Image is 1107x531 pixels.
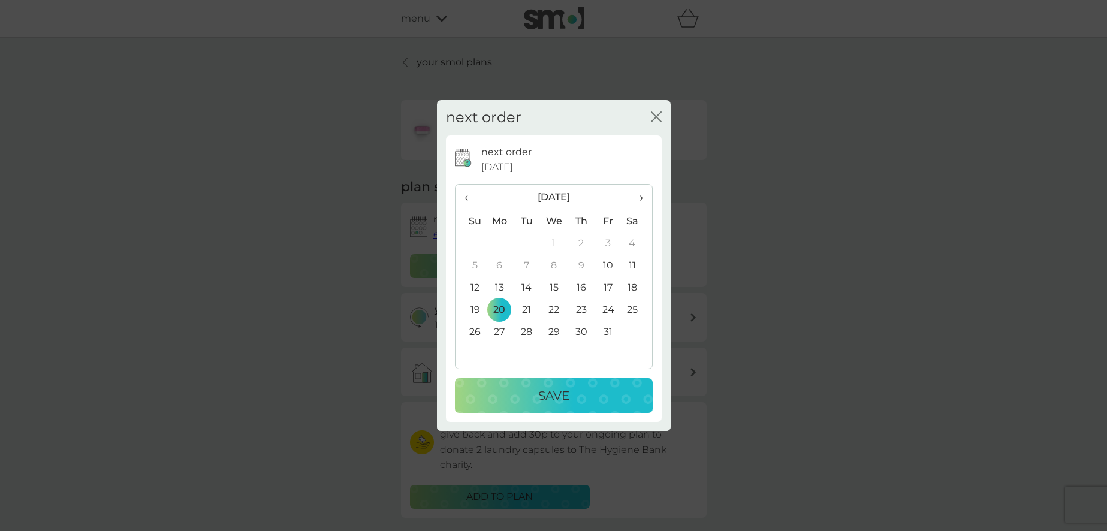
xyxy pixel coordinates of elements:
td: 28 [513,321,540,343]
th: We [540,210,568,233]
td: 17 [595,277,622,299]
td: 29 [540,321,568,343]
th: Su [456,210,486,233]
td: 1 [540,233,568,255]
td: 7 [513,255,540,277]
td: 26 [456,321,486,343]
td: 3 [595,233,622,255]
td: 6 [486,255,514,277]
h2: next order [446,109,521,126]
p: next order [481,144,532,160]
td: 18 [622,277,651,299]
th: Mo [486,210,514,233]
th: Th [568,210,595,233]
td: 13 [486,277,514,299]
td: 5 [456,255,486,277]
td: 11 [622,255,651,277]
p: Save [538,386,569,405]
th: Tu [513,210,540,233]
td: 27 [486,321,514,343]
td: 16 [568,277,595,299]
td: 14 [513,277,540,299]
span: ‹ [464,185,477,210]
th: Fr [595,210,622,233]
td: 25 [622,299,651,321]
td: 2 [568,233,595,255]
span: [DATE] [481,159,513,175]
td: 23 [568,299,595,321]
td: 19 [456,299,486,321]
td: 8 [540,255,568,277]
td: 20 [486,299,514,321]
button: Save [455,378,653,413]
button: close [651,111,662,124]
td: 4 [622,233,651,255]
td: 30 [568,321,595,343]
td: 9 [568,255,595,277]
span: › [631,185,643,210]
td: 10 [595,255,622,277]
td: 22 [540,299,568,321]
th: [DATE] [486,185,622,210]
td: 31 [595,321,622,343]
td: 12 [456,277,486,299]
td: 24 [595,299,622,321]
th: Sa [622,210,651,233]
td: 15 [540,277,568,299]
td: 21 [513,299,540,321]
